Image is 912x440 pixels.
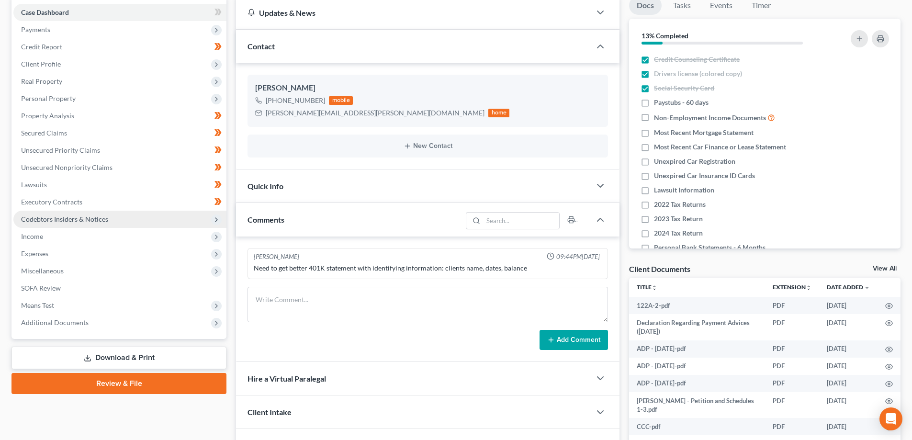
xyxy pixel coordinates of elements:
span: Property Analysis [21,112,74,120]
span: Lawsuits [21,181,47,189]
td: ADP - [DATE]-pdf [629,340,765,358]
td: PDF [765,392,819,418]
td: [DATE] [819,418,878,435]
span: Personal Property [21,94,76,102]
i: unfold_more [806,285,811,291]
span: Expenses [21,249,48,258]
span: Payments [21,25,50,34]
span: Income [21,232,43,240]
div: mobile [329,96,353,105]
td: CCC-pdf [629,418,765,435]
a: Download & Print [11,347,226,369]
strong: 13% Completed [642,32,688,40]
span: Additional Documents [21,318,89,327]
td: [PERSON_NAME] - Petition and Schedules 1-3.pdf [629,392,765,418]
div: Updates & News [248,8,579,18]
span: Unsecured Nonpriority Claims [21,163,113,171]
span: SOFA Review [21,284,61,292]
span: Case Dashboard [21,8,69,16]
span: Contact [248,42,275,51]
td: PDF [765,314,819,340]
span: Client Intake [248,407,292,417]
span: Unexpired Car Insurance ID Cards [654,171,755,181]
span: 2022 Tax Returns [654,200,706,209]
a: Case Dashboard [13,4,226,21]
span: Personal Bank Statements - 6 Months [654,243,766,252]
span: 2023 Tax Return [654,214,703,224]
td: PDF [765,375,819,392]
span: Client Profile [21,60,61,68]
span: Paystubs - 60 days [654,98,709,107]
a: View All [873,265,897,272]
span: Executory Contracts [21,198,82,206]
span: Credit Report [21,43,62,51]
a: Extensionunfold_more [773,283,811,291]
span: Lawsuit Information [654,185,714,195]
span: Quick Info [248,181,283,191]
a: Date Added expand_more [827,283,870,291]
div: [PHONE_NUMBER] [266,96,325,105]
span: Miscellaneous [21,267,64,275]
a: Titleunfold_more [637,283,657,291]
a: SOFA Review [13,280,226,297]
span: Comments [248,215,284,224]
td: Declaration Regarding Payment Advices ([DATE]) [629,314,765,340]
td: ADP - [DATE]-pdf [629,358,765,375]
span: Most Recent Mortgage Statement [654,128,754,137]
a: Executory Contracts [13,193,226,211]
td: [DATE] [819,392,878,418]
td: ADP - [DATE]-pdf [629,375,765,392]
span: Means Test [21,301,54,309]
a: Lawsuits [13,176,226,193]
i: expand_more [864,285,870,291]
button: Add Comment [540,330,608,350]
div: Client Documents [629,264,690,274]
a: Credit Report [13,38,226,56]
div: [PERSON_NAME] [255,82,600,94]
span: Codebtors Insiders & Notices [21,215,108,223]
span: Most Recent Car Finance or Lease Statement [654,142,786,152]
a: Review & File [11,373,226,394]
div: home [488,109,509,117]
span: Real Property [21,77,62,85]
td: PDF [765,340,819,358]
td: [DATE] [819,358,878,375]
td: 122A-2-pdf [629,297,765,314]
button: New Contact [255,142,600,150]
input: Search... [484,213,560,229]
td: PDF [765,418,819,435]
td: [DATE] [819,375,878,392]
div: [PERSON_NAME] [254,252,299,261]
span: Secured Claims [21,129,67,137]
td: [DATE] [819,340,878,358]
span: 2024 Tax Return [654,228,703,238]
div: [PERSON_NAME][EMAIL_ADDRESS][PERSON_NAME][DOMAIN_NAME] [266,108,484,118]
td: [DATE] [819,297,878,314]
a: Secured Claims [13,124,226,142]
span: Unsecured Priority Claims [21,146,100,154]
td: [DATE] [819,314,878,340]
a: Unsecured Priority Claims [13,142,226,159]
td: PDF [765,358,819,375]
div: Open Intercom Messenger [879,407,902,430]
span: Social Security Card [654,83,714,93]
div: Need to get better 401K statement with identifying information: clients name, dates, balance [254,263,602,273]
a: Property Analysis [13,107,226,124]
span: Credit Counseling Certificate [654,55,740,64]
span: 09:44PM[DATE] [556,252,600,261]
i: unfold_more [652,285,657,291]
span: Drivers license (colored copy) [654,69,742,79]
span: Hire a Virtual Paralegal [248,374,326,383]
a: Unsecured Nonpriority Claims [13,159,226,176]
span: Unexpired Car Registration [654,157,735,166]
td: PDF [765,297,819,314]
span: Non-Employment Income Documents [654,113,766,123]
